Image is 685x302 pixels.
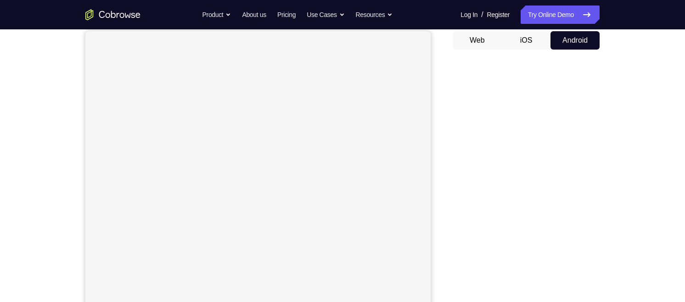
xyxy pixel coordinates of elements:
[85,9,140,20] a: Go to the home page
[521,6,600,24] a: Try Online Demo
[242,6,266,24] a: About us
[502,31,551,50] button: iOS
[453,31,502,50] button: Web
[307,6,344,24] button: Use Cases
[487,6,510,24] a: Register
[202,6,231,24] button: Product
[277,6,296,24] a: Pricing
[550,31,600,50] button: Android
[356,6,393,24] button: Resources
[481,9,483,20] span: /
[460,6,477,24] a: Log In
